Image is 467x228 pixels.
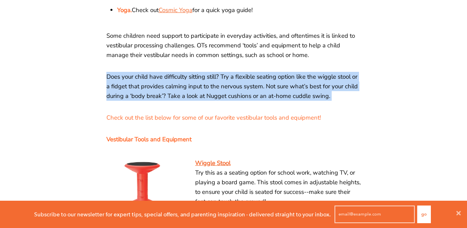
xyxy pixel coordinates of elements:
a: Wiggle Stool [195,159,230,167]
button: Go [417,206,431,223]
span: Does your child have difficulty sitting still? Try a flexible seating option like the wiggle stoo... [106,72,361,101]
span: Yoga. [117,6,132,14]
span: Check out the list below for some of our favorite vestibular tools and equipment! [106,114,321,122]
a: Cosmic Yoga [159,6,192,14]
input: email@example.com [334,206,415,223]
span: Check out for a quick yoga guide! [117,6,253,14]
span: Vestibular Tools and Equipment [106,135,192,143]
span: Try this as a seating option for school work, watching TV, or playing a board game. This stool co... [195,158,361,206]
p: Subscribe to our newsletter for expert tips, special offers, and parenting inspiration - delivere... [34,210,331,219]
span: Some children need support to participate in everyday activities, and oftentimes it is linked to ... [106,31,361,60]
